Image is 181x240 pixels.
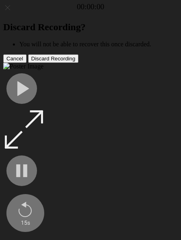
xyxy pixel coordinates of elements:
h2: Discard Recording? [3,22,178,33]
img: Poster Image [3,63,43,70]
li: You will not be able to recover this once discarded. [19,41,178,48]
button: Cancel [3,54,27,63]
button: Discard Recording [28,54,79,63]
a: 00:00:00 [77,2,104,11]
